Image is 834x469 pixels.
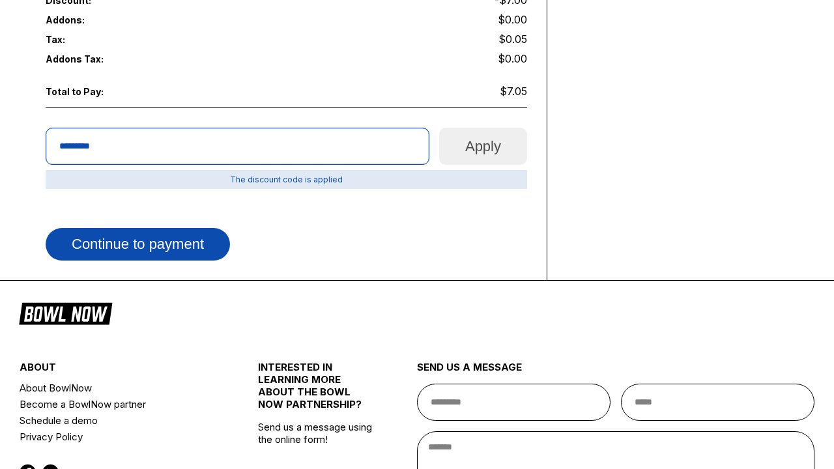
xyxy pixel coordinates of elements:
[46,170,527,189] span: The discount code is applied
[20,396,218,412] a: Become a BowlNow partner
[498,33,527,46] span: $0.05
[417,361,814,384] div: send us a message
[20,380,218,396] a: About BowlNow
[20,361,218,380] div: about
[20,429,218,445] a: Privacy Policy
[46,86,142,97] span: Total to Pay:
[439,128,527,165] button: Apply
[498,52,527,65] span: $0.00
[46,228,230,261] button: Continue to payment
[46,14,142,25] span: Addons:
[20,412,218,429] a: Schedule a demo
[500,85,527,98] span: $7.05
[46,34,142,45] span: Tax:
[258,361,377,421] div: INTERESTED IN LEARNING MORE ABOUT THE BOWL NOW PARTNERSHIP?
[498,13,527,26] span: $0.00
[46,53,142,64] span: Addons Tax:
